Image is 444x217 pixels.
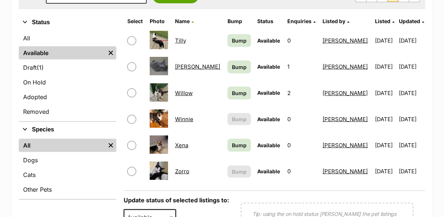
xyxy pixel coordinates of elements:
span: Bump [232,141,247,149]
th: Bump [225,15,254,27]
td: [DATE] [372,133,398,158]
td: [DATE] [399,106,425,132]
a: Removed [19,105,116,118]
td: [DATE] [372,80,398,106]
td: [DATE] [399,159,425,184]
th: Status [255,15,284,27]
a: Bump [228,139,251,152]
a: Tilly [175,37,186,44]
div: Species [19,137,116,199]
td: 0 [284,106,319,132]
td: [DATE] [399,80,425,106]
span: Available [258,168,280,174]
a: Adopted [19,90,116,104]
a: All [19,139,105,152]
span: Bump [232,63,247,71]
a: Other Pets [19,183,116,196]
span: Bump [232,168,247,176]
span: Bump [232,37,247,44]
a: [PERSON_NAME] [323,142,368,149]
span: Available [258,90,280,96]
a: Dogs [19,153,116,167]
span: Updated [399,18,420,24]
button: Species [19,125,116,134]
a: [PERSON_NAME] [175,63,220,70]
a: Name [175,18,194,24]
td: 0 [284,159,319,184]
td: [DATE] [372,54,398,79]
a: Listed by [323,18,349,24]
th: Photo [147,15,171,27]
a: [PERSON_NAME] [323,37,368,44]
a: Updated [399,18,424,24]
a: [PERSON_NAME] [323,168,368,175]
a: Available [19,46,105,59]
td: [DATE] [372,28,398,53]
a: [PERSON_NAME] [323,63,368,70]
a: On Hold [19,76,116,89]
button: Bump [228,113,251,125]
a: [PERSON_NAME] [323,90,368,97]
span: Available [258,64,280,70]
a: Listed [375,18,395,24]
a: All [19,32,116,45]
td: [DATE] [399,133,425,158]
td: [DATE] [372,159,398,184]
span: Available [258,37,280,44]
label: Update status of selected listings to: [124,196,229,204]
td: 2 [284,80,319,106]
td: 0 [284,28,319,53]
span: Available [258,116,280,122]
span: Listed by [323,18,345,24]
a: Draft [19,61,116,74]
td: [DATE] [399,54,425,79]
td: 0 [284,133,319,158]
span: Available [258,142,280,148]
span: Listed [375,18,391,24]
a: Remove filter [105,139,116,152]
a: [PERSON_NAME] [323,116,368,123]
a: Xena [175,142,188,149]
th: Select [124,15,146,27]
a: Bump [228,87,251,100]
a: Cats [19,168,116,181]
button: Status [19,18,116,27]
span: Name [175,18,190,24]
span: translation missing: en.admin.listings.index.attributes.enquiries [287,18,312,24]
a: Willow [175,90,193,97]
a: Bump [228,61,251,73]
span: (1) [37,63,44,72]
a: Winnie [175,116,193,123]
span: Bump [232,89,247,97]
td: [DATE] [399,28,425,53]
button: Bump [228,166,251,178]
a: Bump [228,34,251,47]
a: Zorro [175,168,189,175]
a: Enquiries [287,18,316,24]
td: 1 [284,54,319,79]
div: Status [19,30,116,121]
a: Remove filter [105,46,116,59]
span: Bump [232,115,247,123]
td: [DATE] [372,106,398,132]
